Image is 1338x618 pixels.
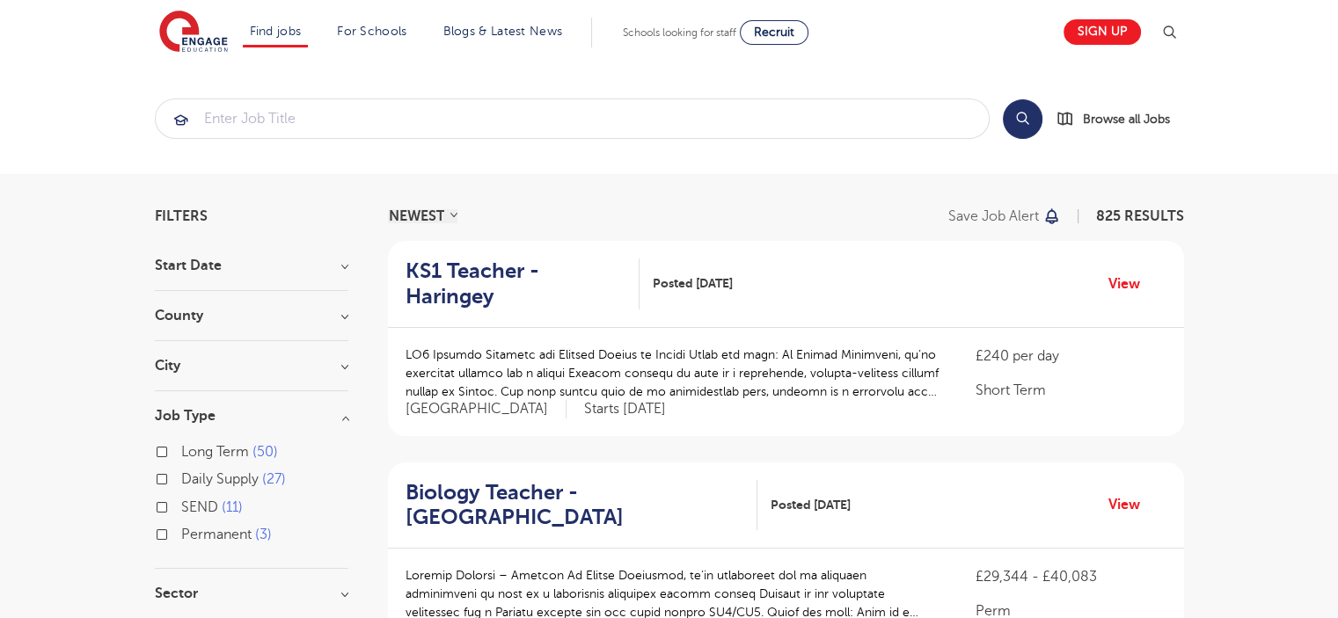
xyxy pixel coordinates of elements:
p: LO6 Ipsumdo Sitametc adi Elitsed Doeius te Incidi Utlab etd magn: Al Enimad Minimveni, qu’no exer... [406,345,941,401]
input: Submit [156,99,989,138]
span: Browse all Jobs [1083,109,1170,129]
input: SEND 11 [181,499,193,511]
span: 825 RESULTS [1096,208,1184,224]
a: Find jobs [250,25,302,38]
p: Short Term [976,380,1166,401]
span: Daily Supply [181,471,259,487]
h3: Job Type [155,409,348,423]
p: £29,344 - £40,083 [976,566,1166,587]
img: Engage Education [159,11,228,55]
a: Biology Teacher - [GEOGRAPHIC_DATA] [406,480,757,531]
span: Posted [DATE] [771,496,851,514]
span: Recruit [754,25,794,39]
h3: Sector [155,586,348,600]
input: Daily Supply 27 [181,471,193,483]
h3: County [155,309,348,323]
p: £240 per day [976,345,1166,367]
button: Save job alert [948,209,1062,223]
input: Permanent 3 [181,527,193,538]
h3: Start Date [155,258,348,273]
span: 11 [222,499,243,515]
a: KS1 Teacher - Haringey [406,258,640,309]
span: Filters [155,209,208,223]
span: SEND [181,499,218,515]
span: Long Term [181,444,249,460]
a: Blogs & Latest News [443,25,563,38]
div: Submit [155,98,990,139]
h2: Biology Teacher - [GEOGRAPHIC_DATA] [406,480,743,531]
a: View [1108,273,1153,295]
a: Browse all Jobs [1057,109,1184,129]
a: View [1108,493,1153,516]
h2: KS1 Teacher - Haringey [406,258,626,309]
span: Permanent [181,527,252,542]
button: Search [1003,99,1042,139]
p: Starts [DATE] [584,400,666,418]
span: 50 [252,444,278,460]
input: Long Term 50 [181,444,193,455]
a: For Schools [337,25,406,38]
h3: City [155,359,348,373]
span: 27 [262,471,286,487]
a: Recruit [740,20,808,45]
span: 3 [255,527,272,542]
span: [GEOGRAPHIC_DATA] [406,400,567,418]
p: Save job alert [948,209,1039,223]
span: Posted [DATE] [653,274,733,293]
span: Schools looking for staff [623,26,736,39]
a: Sign up [1064,19,1141,45]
